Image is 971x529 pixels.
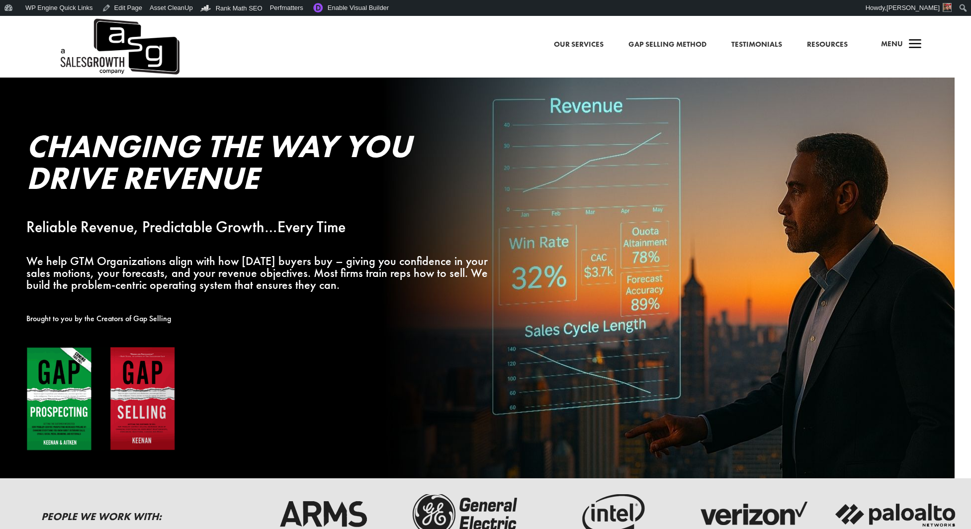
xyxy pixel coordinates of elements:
[59,16,180,78] a: A Sales Growth Company Logo
[731,38,782,51] a: Testimonials
[905,35,925,55] span: a
[26,313,492,325] p: Brought to you by the Creators of Gap Selling
[26,130,492,199] h2: Changing the Way You Drive Revenue
[216,4,263,12] span: Rank Math SEO
[26,255,492,290] p: We help GTM Organizations align with how [DATE] buyers buy – giving you confidence in your sales ...
[59,16,180,78] img: ASG Co. Logo
[628,38,706,51] a: Gap Selling Method
[554,38,604,51] a: Our Services
[881,39,903,49] span: Menu
[886,4,940,11] span: [PERSON_NAME]
[26,221,492,233] p: Reliable Revenue, Predictable Growth…Every Time
[807,38,848,51] a: Resources
[26,347,176,451] img: Gap Books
